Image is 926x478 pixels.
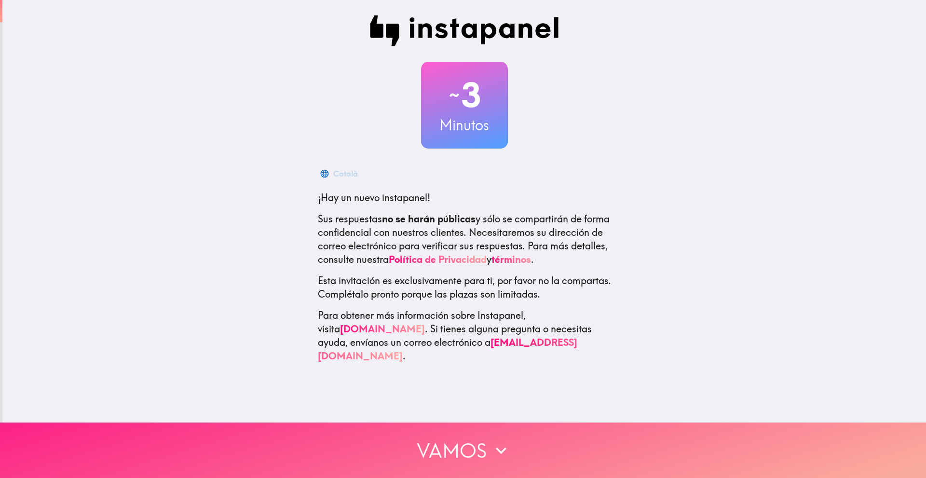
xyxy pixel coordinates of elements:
h3: Minutos [421,115,508,135]
div: Català [333,167,358,180]
p: Sus respuestas y sólo se compartirán de forma confidencial con nuestros clientes. Necesitaremos s... [318,212,611,266]
b: no se harán públicas [382,213,476,225]
img: Instapanel [370,15,559,46]
p: Esta invitación es exclusivamente para ti, por favor no la compartas. Complétalo pronto porque la... [318,274,611,301]
a: términos [491,253,531,265]
a: [DOMAIN_NAME] [340,323,425,335]
button: Català [318,164,362,183]
span: ¡Hay un nuevo instapanel! [318,191,430,204]
a: [EMAIL_ADDRESS][DOMAIN_NAME] [318,336,577,362]
p: Para obtener más información sobre Instapanel, visita . Si tienes alguna pregunta o necesitas ayu... [318,309,611,363]
h2: 3 [421,75,508,115]
a: Política de Privacidad [389,253,487,265]
span: ~ [448,81,461,109]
